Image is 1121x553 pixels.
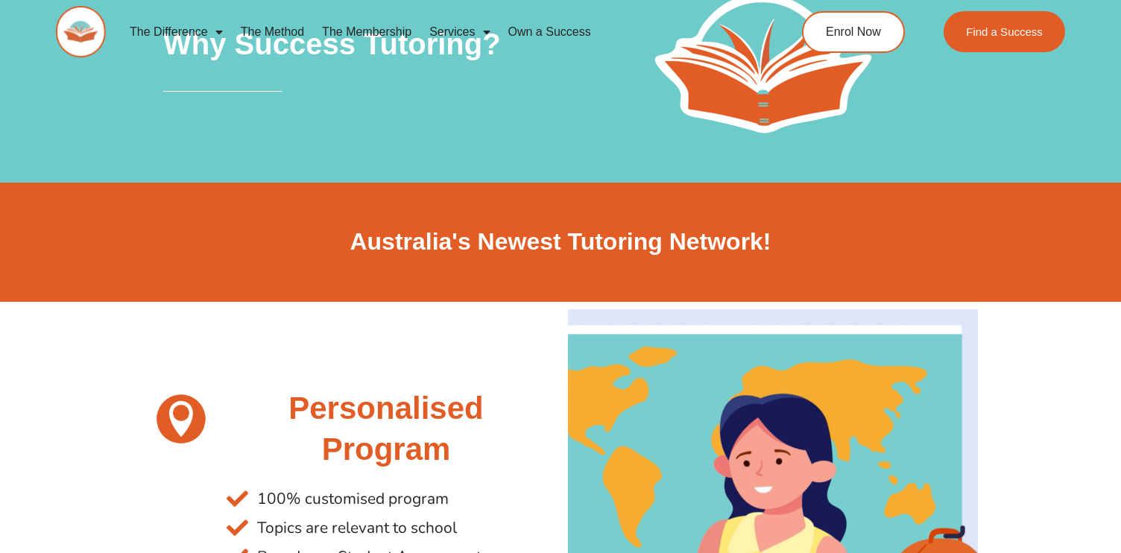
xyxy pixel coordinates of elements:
a: Services [420,15,499,49]
span: Enrol Now [826,26,881,38]
a: Own a Success [499,15,600,49]
h2: Australia's Newest Tutoring Network! [143,227,978,258]
a: The Method [232,15,313,49]
span: Topics are relevant to school [253,513,457,543]
h2: Personalised Program [227,388,546,470]
span: Find a Success [966,26,1043,37]
a: Find a Success [944,11,1065,52]
span: 100% customised program [253,484,449,513]
a: The Membership [313,15,420,49]
a: The Difference [121,15,232,49]
nav: Menu [121,15,744,49]
a: Enrol Now [802,11,905,53]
